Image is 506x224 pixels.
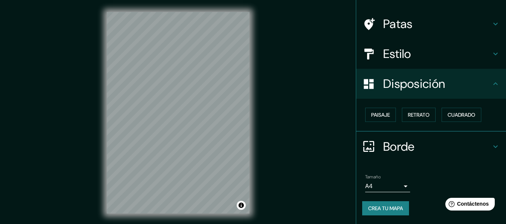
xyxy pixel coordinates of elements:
[107,12,249,214] canvas: Mapa
[365,108,396,122] button: Paisaje
[383,46,411,62] font: Estilo
[362,201,409,215] button: Crea tu mapa
[383,139,415,154] font: Borde
[383,16,413,32] font: Patas
[439,195,498,216] iframe: Lanzador de widgets de ayuda
[356,69,506,99] div: Disposición
[442,108,481,122] button: Cuadrado
[356,132,506,162] div: Borde
[365,180,410,192] div: A4
[448,111,475,118] font: Cuadrado
[383,76,445,92] font: Disposición
[402,108,436,122] button: Retrato
[371,111,390,118] font: Paisaje
[356,9,506,39] div: Patas
[365,182,373,190] font: A4
[368,205,403,212] font: Crea tu mapa
[356,39,506,69] div: Estilo
[408,111,430,118] font: Retrato
[237,201,246,210] button: Activar o desactivar atribución
[365,174,381,180] font: Tamaño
